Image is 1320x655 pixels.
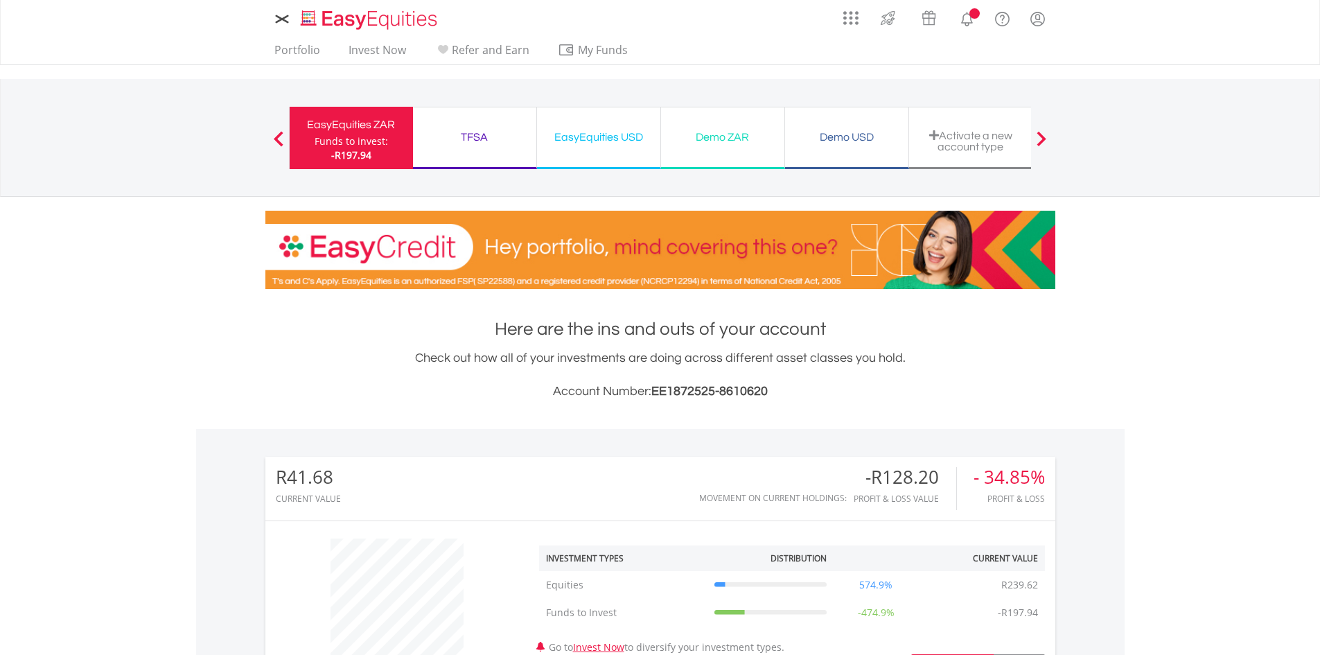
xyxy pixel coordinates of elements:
[994,571,1045,599] td: R239.62
[917,130,1024,152] div: Activate a new account type
[949,3,985,31] a: Notifications
[843,10,859,26] img: grid-menu-icon.svg
[265,349,1055,401] div: Check out how all of your investments are doing across different asset classes you hold.
[545,128,652,147] div: EasyEquities USD
[276,494,341,503] div: CURRENT VALUE
[985,3,1020,31] a: FAQ's and Support
[974,467,1045,487] div: - 34.85%
[651,385,768,398] span: EE1872525-8610620
[854,467,956,487] div: -R128.20
[429,43,535,64] a: Refer and Earn
[1020,3,1055,34] a: My Profile
[669,128,776,147] div: Demo ZAR
[918,545,1045,571] th: Current Value
[917,7,940,29] img: vouchers-v2.svg
[991,599,1045,627] td: -R197.94
[276,467,341,487] div: R41.68
[573,640,624,654] a: Invest Now
[315,134,388,148] div: Funds to invest:
[908,3,949,29] a: Vouchers
[539,599,707,627] td: Funds to Invest
[265,211,1055,289] img: EasyCredit Promotion Banner
[265,382,1055,401] h3: Account Number:
[539,545,707,571] th: Investment Types
[298,8,443,31] img: EasyEquities_Logo.png
[699,494,847,503] div: Movement on Current Holdings:
[793,128,900,147] div: Demo USD
[558,41,649,59] span: My Funds
[834,599,918,627] td: -474.9%
[452,42,529,58] span: Refer and Earn
[295,3,443,31] a: Home page
[834,3,868,26] a: AppsGrid
[265,317,1055,342] h1: Here are the ins and outs of your account
[331,148,371,161] span: -R197.94
[421,128,528,147] div: TFSA
[854,494,956,503] div: Profit & Loss Value
[269,43,326,64] a: Portfolio
[877,7,899,29] img: thrive-v2.svg
[834,571,918,599] td: 574.9%
[539,571,707,599] td: Equities
[974,494,1045,503] div: Profit & Loss
[298,115,405,134] div: EasyEquities ZAR
[771,552,827,564] div: Distribution
[343,43,412,64] a: Invest Now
